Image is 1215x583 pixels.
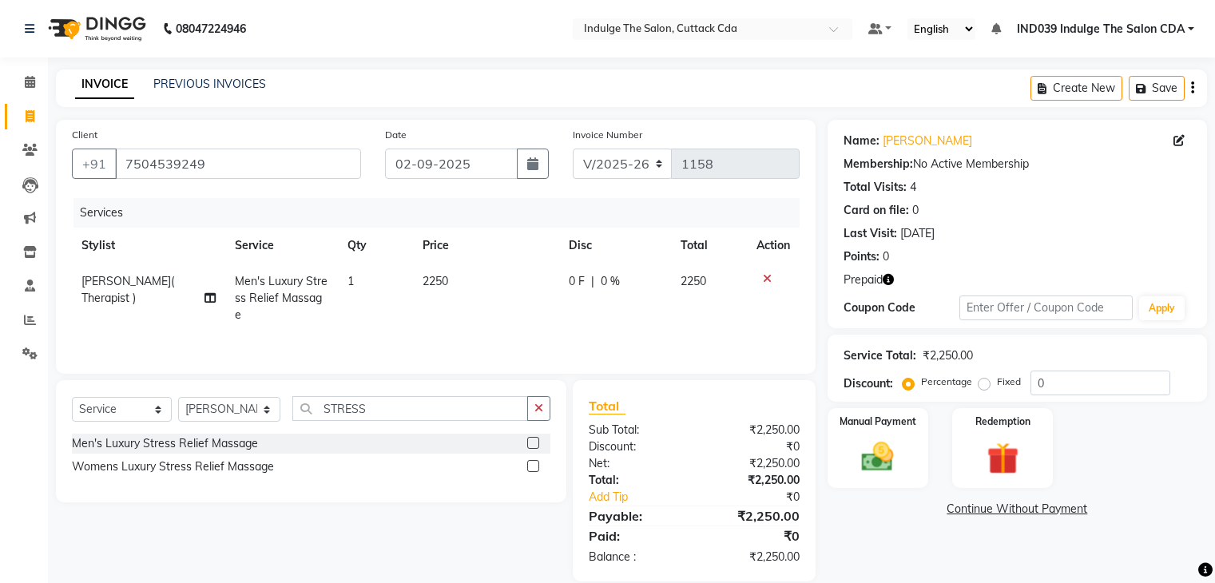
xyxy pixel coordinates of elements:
th: Service [225,228,338,264]
input: Enter Offer / Coupon Code [959,295,1134,320]
b: 08047224946 [176,6,246,51]
div: Balance : [577,549,694,565]
a: INVOICE [75,70,134,99]
label: Date [385,128,407,142]
div: ₹2,250.00 [694,422,812,438]
div: Coupon Code [844,299,959,316]
input: Search by Name/Mobile/Email/Code [115,149,361,179]
span: Men's Luxury Stress Relief Massage [235,274,328,322]
span: Prepaid [844,272,883,288]
th: Total [671,228,747,264]
a: Add Tip [577,489,713,506]
div: Sub Total: [577,422,694,438]
div: 0 [883,248,889,265]
button: Create New [1030,76,1122,101]
div: Membership: [844,156,913,173]
img: _gift.svg [977,438,1029,478]
label: Invoice Number [573,128,642,142]
span: [PERSON_NAME]( Therapist ) [81,274,174,305]
div: Total: [577,472,694,489]
th: Action [747,228,800,264]
span: 0 % [601,273,620,290]
label: Redemption [975,414,1030,429]
div: Name: [844,133,879,149]
div: Womens Luxury Stress Relief Massage [72,458,274,475]
button: Save [1129,76,1185,101]
div: Payable: [577,506,694,525]
div: ₹2,250.00 [694,506,812,525]
div: Points: [844,248,879,265]
div: Services [73,198,812,228]
th: Disc [559,228,671,264]
img: logo [41,6,150,51]
label: Manual Payment [840,414,916,429]
span: IND039 Indulge The Salon CDA [1017,21,1185,38]
button: Apply [1139,296,1185,320]
span: | [591,273,594,290]
div: Last Visit: [844,225,897,242]
input: Search or Scan [292,396,527,421]
div: Total Visits: [844,179,907,196]
div: No Active Membership [844,156,1191,173]
div: Men's Luxury Stress Relief Massage [72,435,258,452]
div: ₹2,250.00 [923,347,973,364]
div: ₹0 [713,489,811,506]
div: ₹0 [694,438,812,455]
div: Discount: [577,438,694,455]
div: ₹2,250.00 [694,455,812,472]
a: PREVIOUS INVOICES [153,77,266,91]
label: Fixed [997,375,1021,389]
div: Service Total: [844,347,916,364]
div: ₹0 [694,526,812,545]
th: Price [413,228,559,264]
div: Card on file: [844,202,909,219]
div: [DATE] [900,225,935,242]
label: Client [72,128,97,142]
a: Continue Without Payment [831,501,1204,518]
span: 2250 [681,274,706,288]
div: ₹2,250.00 [694,549,812,565]
div: 4 [910,179,916,196]
a: [PERSON_NAME] [883,133,972,149]
div: ₹2,250.00 [694,472,812,489]
div: Paid: [577,526,694,545]
span: 0 F [569,273,585,290]
span: 1 [347,274,354,288]
div: Net: [577,455,694,472]
span: 2250 [423,274,448,288]
img: _cash.svg [852,438,903,475]
div: Discount: [844,375,893,392]
label: Percentage [921,375,972,389]
div: 0 [912,202,919,219]
button: +91 [72,149,117,179]
span: Total [589,398,625,414]
th: Qty [338,228,413,264]
th: Stylist [72,228,225,264]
